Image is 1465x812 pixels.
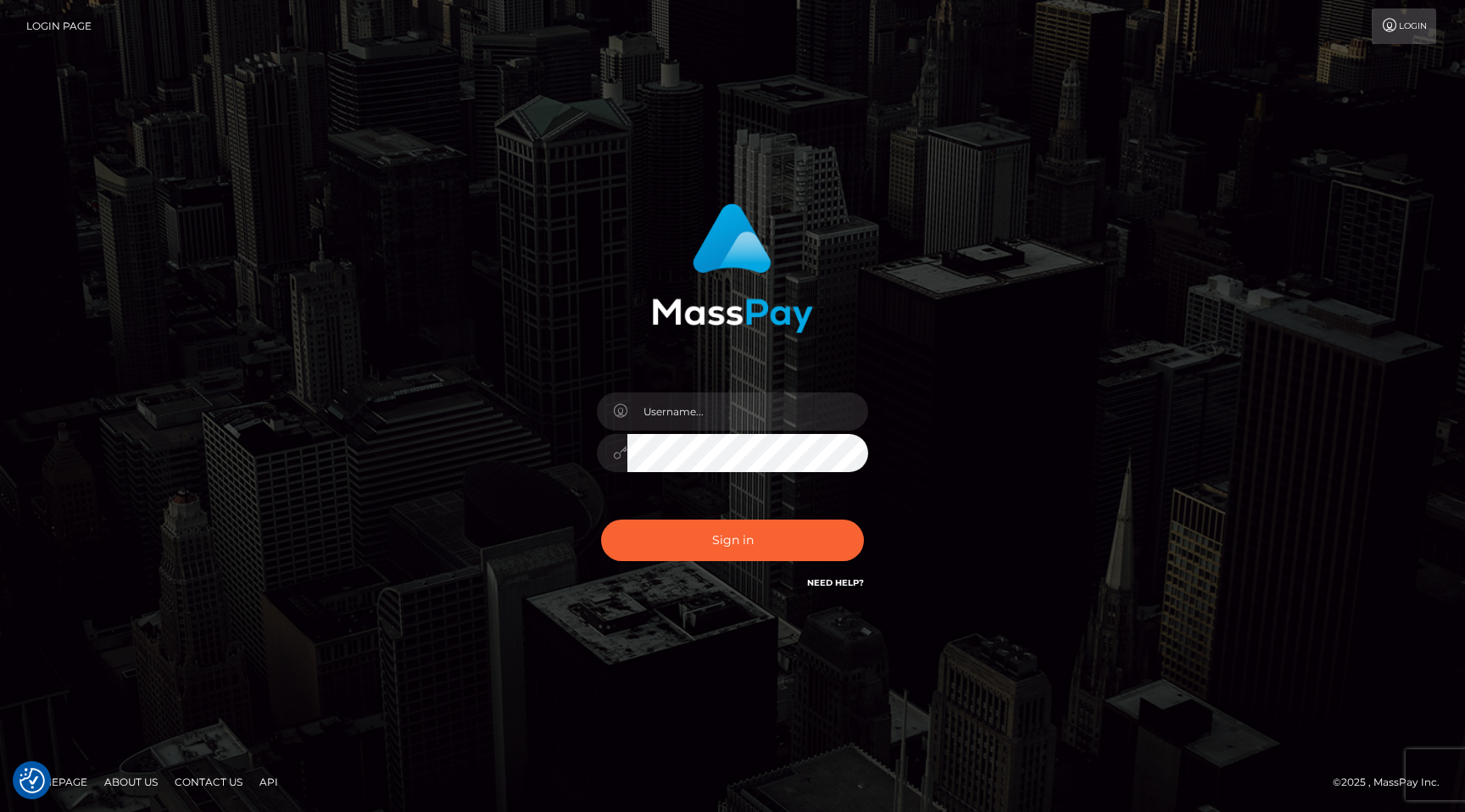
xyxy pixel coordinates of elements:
[1372,8,1436,44] a: Login
[19,768,45,793] button: Consent Preferences
[26,8,92,44] a: Login Page
[601,520,864,561] button: Sign in
[19,768,45,793] img: Revisit consent button
[253,769,285,795] a: API
[168,769,249,795] a: Contact Us
[652,203,813,333] img: MassPay Login
[807,577,864,588] a: Need Help?
[627,392,868,431] input: Username...
[19,769,94,795] a: Homepage
[97,769,164,795] a: About Us
[1333,773,1452,792] div: © 2025 , MassPay Inc.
